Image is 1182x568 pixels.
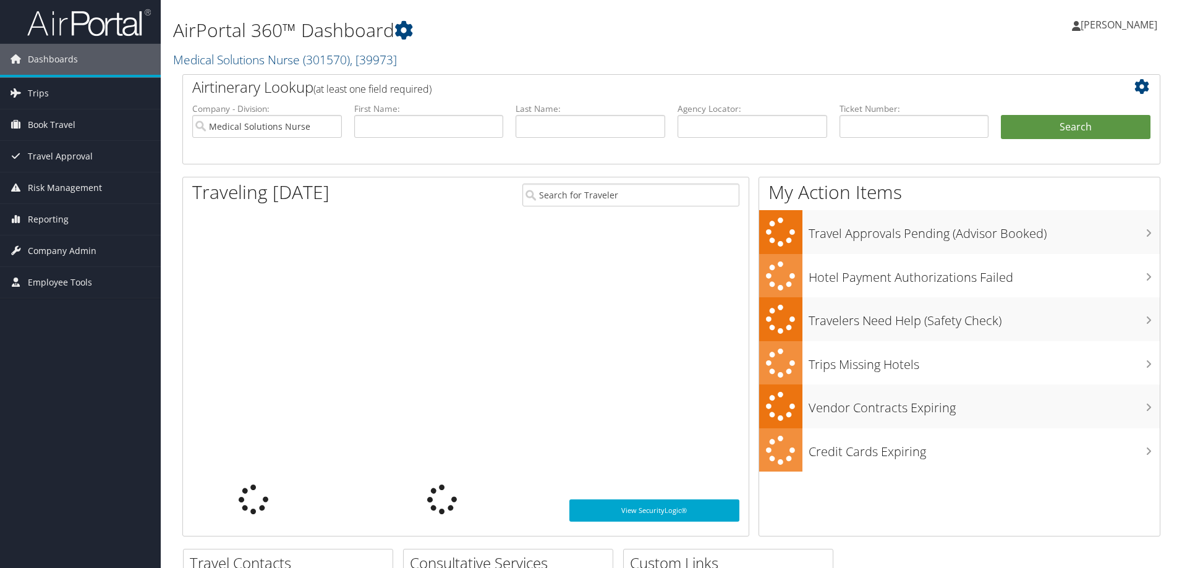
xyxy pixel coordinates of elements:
button: Search [1001,115,1150,140]
span: , [ 39973 ] [350,51,397,68]
h1: Traveling [DATE] [192,179,330,205]
span: Company Admin [28,235,96,266]
label: Company - Division: [192,103,342,115]
label: First Name: [354,103,504,115]
span: Dashboards [28,44,78,75]
span: Reporting [28,204,69,235]
h3: Travel Approvals Pending (Advisor Booked) [809,219,1160,242]
a: Credit Cards Expiring [759,428,1160,472]
a: View SecurityLogic® [569,499,739,522]
span: Book Travel [28,109,75,140]
h2: Airtinerary Lookup [192,77,1069,98]
a: Travelers Need Help (Safety Check) [759,297,1160,341]
label: Ticket Number: [840,103,989,115]
span: Trips [28,78,49,109]
a: Trips Missing Hotels [759,341,1160,385]
h3: Travelers Need Help (Safety Check) [809,306,1160,329]
h1: AirPortal 360™ Dashboard [173,17,838,43]
h3: Hotel Payment Authorizations Failed [809,263,1160,286]
h3: Credit Cards Expiring [809,437,1160,460]
span: [PERSON_NAME] [1081,18,1157,32]
h3: Trips Missing Hotels [809,350,1160,373]
a: [PERSON_NAME] [1072,6,1170,43]
h3: Vendor Contracts Expiring [809,393,1160,417]
label: Last Name: [516,103,665,115]
a: Medical Solutions Nurse [173,51,397,68]
h1: My Action Items [759,179,1160,205]
span: Risk Management [28,172,102,203]
a: Vendor Contracts Expiring [759,384,1160,428]
span: (at least one field required) [313,82,432,96]
input: Search for Traveler [522,184,739,206]
span: Employee Tools [28,267,92,298]
img: airportal-logo.png [27,8,151,37]
a: Hotel Payment Authorizations Failed [759,254,1160,298]
a: Travel Approvals Pending (Advisor Booked) [759,210,1160,254]
span: ( 301570 ) [303,51,350,68]
label: Agency Locator: [678,103,827,115]
span: Travel Approval [28,141,93,172]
